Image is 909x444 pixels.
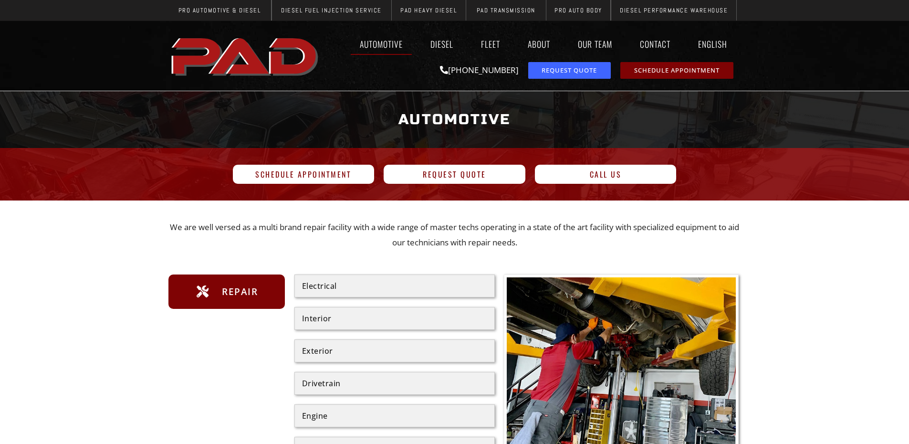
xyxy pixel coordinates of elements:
[173,102,736,137] h1: Automotive
[423,170,486,178] span: Request Quote
[302,282,487,290] div: Electrical
[178,7,261,13] span: Pro Automotive & Diesel
[554,7,602,13] span: Pro Auto Body
[472,33,509,55] a: Fleet
[631,33,679,55] a: Contact
[400,7,457,13] span: PAD Heavy Diesel
[542,67,597,74] span: Request Quote
[569,33,621,55] a: Our Team
[590,170,622,178] span: Call Us
[323,33,741,55] nav: Menu
[477,7,535,13] span: PAD Transmission
[219,284,258,299] span: Repair
[421,33,462,55] a: Diesel
[168,30,323,82] img: The image shows the word "PAD" in bold, red, uppercase letters with a slight shadow effect.
[255,170,351,178] span: Schedule Appointment
[302,380,487,387] div: Drivetrain
[519,33,559,55] a: About
[440,64,519,75] a: [PHONE_NUMBER]
[620,62,733,79] a: schedule repair or service appointment
[233,165,375,184] a: Schedule Appointment
[168,30,323,82] a: pro automotive and diesel home page
[384,165,525,184] a: Request Quote
[302,412,487,420] div: Engine
[351,33,412,55] a: Automotive
[689,33,741,55] a: English
[620,7,728,13] span: Diesel Performance Warehouse
[535,165,677,184] a: Call Us
[302,347,487,355] div: Exterior
[281,7,382,13] span: Diesel Fuel Injection Service
[528,62,611,79] a: request a service or repair quote
[634,67,720,74] span: Schedule Appointment
[302,315,487,322] div: Interior
[168,220,741,251] p: We are well versed as a multi brand repair facility with a wide range of master techs operating i...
